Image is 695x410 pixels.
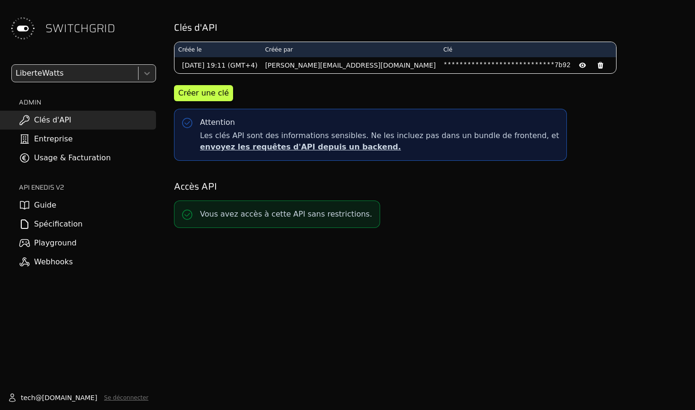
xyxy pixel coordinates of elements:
h2: ADMIN [19,97,156,107]
span: Les clés API sont des informations sensibles. Ne les incluez pas dans un bundle de frontend, et [200,130,559,153]
td: [DATE] 19:11 (GMT+4) [174,57,261,73]
span: [DOMAIN_NAME] [42,393,97,402]
span: @ [35,393,42,402]
h2: Clés d'API [174,21,682,34]
div: Attention [200,117,235,128]
img: Switchgrid Logo [8,13,38,44]
h2: API ENEDIS v2 [19,183,156,192]
th: Clé [440,42,616,57]
span: SWITCHGRID [45,21,115,36]
h2: Accès API [174,180,682,193]
th: Créée par [261,42,440,57]
div: Créer une clé [178,87,229,99]
span: tech [21,393,35,402]
p: Vous avez accès à cette API sans restrictions. [200,209,372,220]
button: Se déconnecter [104,394,148,401]
th: Créée le [174,42,261,57]
td: [PERSON_NAME][EMAIL_ADDRESS][DOMAIN_NAME] [261,57,440,73]
button: Créer une clé [174,85,233,101]
p: envoyez les requêtes d'API depuis un backend. [200,141,559,153]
